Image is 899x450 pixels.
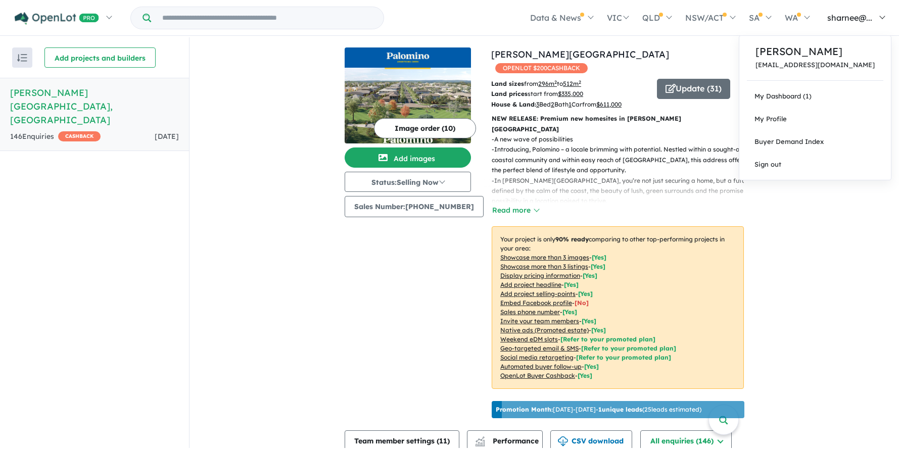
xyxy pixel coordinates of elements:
button: Read more [492,205,539,216]
button: Sales Number:[PHONE_NUMBER] [345,196,484,217]
span: 11 [439,436,447,445]
span: CASHBACK [58,131,101,141]
span: [DATE] [155,132,179,141]
img: sort.svg [17,54,27,62]
u: Automated buyer follow-up [500,363,582,370]
span: to [557,80,581,87]
p: NEW RELEASE: Premium new homesites in [PERSON_NAME][GEOGRAPHIC_DATA] [492,114,744,134]
img: bar-chart.svg [475,440,485,446]
span: [ Yes ] [562,308,577,316]
img: download icon [558,436,568,446]
u: Display pricing information [500,272,580,279]
a: [PERSON_NAME] [755,44,875,59]
span: [Yes] [591,326,606,334]
a: My Dashboard (1) [739,85,891,108]
sup: 2 [554,79,557,85]
p: Bed Bath Car from [491,99,649,110]
img: Openlot PRO Logo White [15,12,99,25]
b: 1 unique leads [598,406,642,413]
span: [ Yes ] [592,254,606,261]
b: 90 % ready [555,235,589,243]
u: Geo-targeted email & SMS [500,344,579,352]
p: - A new wave of possibilities [492,134,752,144]
a: Sign out [739,153,891,176]
button: Add images [345,147,471,168]
span: [Refer to your promoted plan] [560,335,655,343]
a: Palomino - Armstrong Creek LogoPalomino - Armstrong Creek [345,47,471,143]
button: Update (31) [657,79,730,99]
b: Land prices [491,90,528,97]
u: Social media retargeting [500,354,574,361]
span: Performance [477,436,539,445]
img: Palomino - Armstrong Creek [345,68,471,143]
p: [DATE] - [DATE] - ( 25 leads estimated) [496,405,701,414]
h5: [PERSON_NAME][GEOGRAPHIC_DATA] , [GEOGRAPHIC_DATA] [10,86,179,127]
span: [Yes] [584,363,599,370]
sup: 2 [579,79,581,85]
span: [Refer to your promoted plan] [581,344,676,352]
span: [ No ] [575,299,589,307]
u: Add project selling-points [500,290,576,297]
u: Weekend eDM slots [500,335,558,343]
div: 146 Enquir ies [10,131,101,143]
p: - In [PERSON_NAME][GEOGRAPHIC_DATA], you’re not just securing a home, but a future defined by the... [492,176,752,207]
u: Native ads (Promoted estate) [500,326,589,334]
u: Embed Facebook profile [500,299,572,307]
u: Invite your team members [500,317,579,325]
u: OpenLot Buyer Cashback [500,372,575,379]
span: [ Yes ] [591,263,605,270]
input: Try estate name, suburb, builder or developer [153,7,382,29]
span: [Refer to your promoted plan] [576,354,671,361]
button: Add projects and builders [44,47,156,68]
u: Showcase more than 3 images [500,254,589,261]
b: Land sizes [491,80,524,87]
u: 1 [569,101,572,108]
p: from [491,79,649,89]
u: 296 m [538,80,557,87]
u: 2 [551,101,554,108]
span: [ Yes ] [564,281,579,288]
span: [Yes] [578,372,592,379]
u: Showcase more than 3 listings [500,263,588,270]
u: Sales phone number [500,308,560,316]
a: Buyer Demand Index [739,130,891,153]
a: [PERSON_NAME][GEOGRAPHIC_DATA] [491,48,669,60]
b: Promotion Month: [496,406,553,413]
a: My Profile [739,108,891,130]
u: 3 [536,101,539,108]
u: 512 m [563,80,581,87]
p: start from [491,89,649,99]
span: sharnee@... [827,13,872,23]
span: My Profile [754,115,787,123]
span: OPENLOT $ 200 CASHBACK [495,63,588,73]
span: [ Yes ] [578,290,593,297]
u: Add project headline [500,281,561,288]
u: $ 611,000 [596,101,622,108]
span: [ Yes ] [583,272,597,279]
p: Your project is only comparing to other top-performing projects in your area: - - - - - - - - - -... [492,226,744,389]
u: $ 335,000 [558,90,583,97]
img: line-chart.svg [476,436,485,442]
a: [EMAIL_ADDRESS][DOMAIN_NAME] [755,61,875,69]
span: [ Yes ] [582,317,596,325]
button: Status:Selling Now [345,172,471,192]
button: Image order (10) [374,118,476,138]
b: House & Land: [491,101,536,108]
img: Palomino - Armstrong Creek Logo [349,52,467,64]
p: - Introducing, Palomino – a locale brimming with potential. Nestled within a sought-after coastal... [492,144,752,175]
